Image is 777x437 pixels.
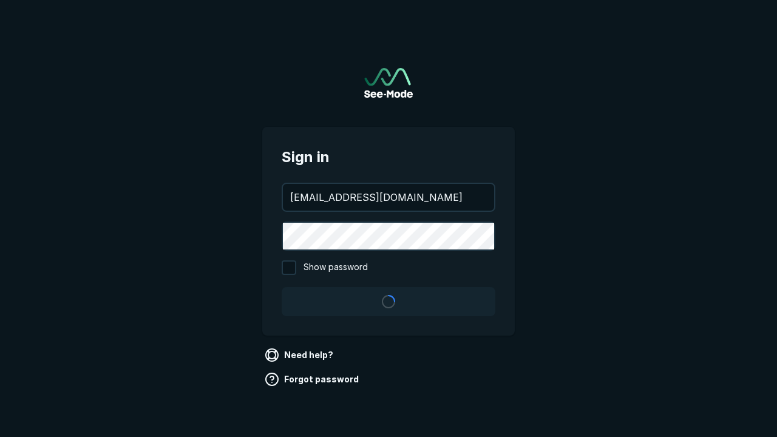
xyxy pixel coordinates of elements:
span: Show password [304,260,368,275]
a: Go to sign in [364,68,413,98]
a: Forgot password [262,370,364,389]
span: Sign in [282,146,495,168]
img: See-Mode Logo [364,68,413,98]
input: your@email.com [283,184,494,211]
a: Need help? [262,345,338,365]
